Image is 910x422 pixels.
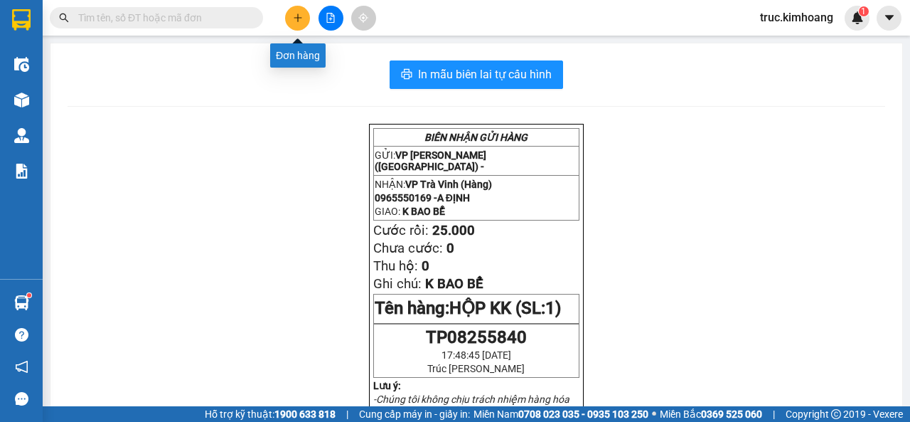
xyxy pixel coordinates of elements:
sup: 1 [859,6,869,16]
span: | [346,406,348,422]
button: plus [285,6,310,31]
span: HỘP KK (SL: [449,298,561,318]
button: caret-down [877,6,901,31]
img: warehouse-icon [14,128,29,143]
span: Cung cấp máy in - giấy in: [359,406,470,422]
span: | [773,406,775,422]
strong: 0369 525 060 [701,408,762,420]
span: truc.kimhoang [749,9,845,26]
span: 25.000 [432,223,475,238]
span: VP [PERSON_NAME] ([GEOGRAPHIC_DATA]) - [375,149,486,172]
span: notification [15,360,28,374]
span: Cước rồi: [373,223,429,238]
span: K BAO BỂ [402,206,445,217]
img: warehouse-icon [14,57,29,72]
input: Tìm tên, số ĐT hoặc mã đơn [78,10,246,26]
strong: 0708 023 035 - 0935 103 250 [518,408,648,420]
strong: Lưu ý: [373,380,401,391]
button: aim [351,6,376,31]
div: Đơn hàng [270,43,326,68]
img: warehouse-icon [14,93,29,107]
img: warehouse-icon [14,295,29,310]
span: printer [401,68,412,82]
span: aim [358,13,368,23]
span: caret-down [883,11,896,24]
span: 1) [545,298,561,318]
span: Thu hộ: [373,258,418,274]
span: 1 [861,6,866,16]
span: Hỗ trợ kỹ thuật: [205,406,336,422]
span: copyright [831,409,841,419]
span: 0965550169 - [375,192,470,204]
span: message [15,392,28,406]
span: Chưa cước: [373,241,443,256]
span: 17:48:45 [DATE] [441,349,511,361]
span: plus [293,13,303,23]
strong: BIÊN NHẬN GỬI HÀNG [424,132,528,143]
button: printerIn mẫu biên lai tự cấu hình [390,60,563,89]
span: 0 [446,241,454,256]
span: A ĐỊNH [437,192,470,204]
span: search [59,13,69,23]
span: Trúc [PERSON_NAME] [427,363,525,374]
img: solution-icon [14,164,29,179]
img: logo-vxr [12,9,31,31]
em: -Chúng tôi không chịu trách nhiệm hàng hóa dễ vỡ trong bưu kiện [373,394,569,416]
span: Miền Bắc [660,406,762,422]
span: Ghi chú: [373,276,422,292]
span: Miền Nam [473,406,648,422]
span: In mẫu biên lai tự cấu hình [418,65,552,83]
span: TP08255840 [426,327,527,347]
p: GỬI: [375,149,578,172]
span: VP Trà Vinh (Hàng) [405,179,492,190]
sup: 1 [27,293,31,297]
button: file-add [318,6,343,31]
span: ⚪️ [652,411,656,417]
strong: 1900 633 818 [274,408,336,420]
span: GIAO: [375,206,445,217]
span: question-circle [15,328,28,342]
img: icon-new-feature [851,11,864,24]
p: NHẬN: [375,179,578,190]
span: 0 [422,258,429,274]
span: file-add [326,13,336,23]
span: K BAO BỂ [425,276,483,292]
span: Tên hàng: [375,298,561,318]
